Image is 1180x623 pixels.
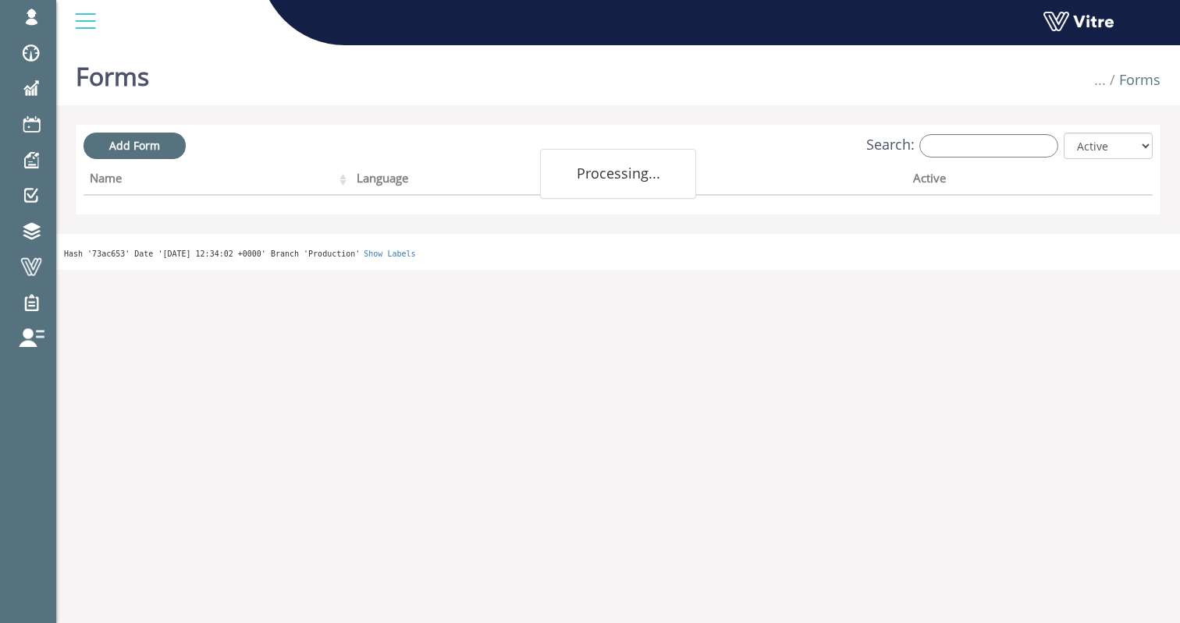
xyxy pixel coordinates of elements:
span: Hash '73ac653' Date '[DATE] 12:34:02 +0000' Branch 'Production' [64,250,360,258]
span: ... [1094,70,1106,89]
li: Forms [1106,70,1160,90]
th: Language [350,166,630,196]
th: Active [907,166,1099,196]
input: Search: [919,134,1058,158]
a: Show Labels [364,250,415,258]
span: Add Form [109,138,160,153]
th: Company [630,166,906,196]
h1: Forms [76,39,149,105]
th: Name [84,166,350,196]
div: Processing... [540,149,696,199]
label: Search: [866,134,1058,158]
a: Add Form [84,133,186,159]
